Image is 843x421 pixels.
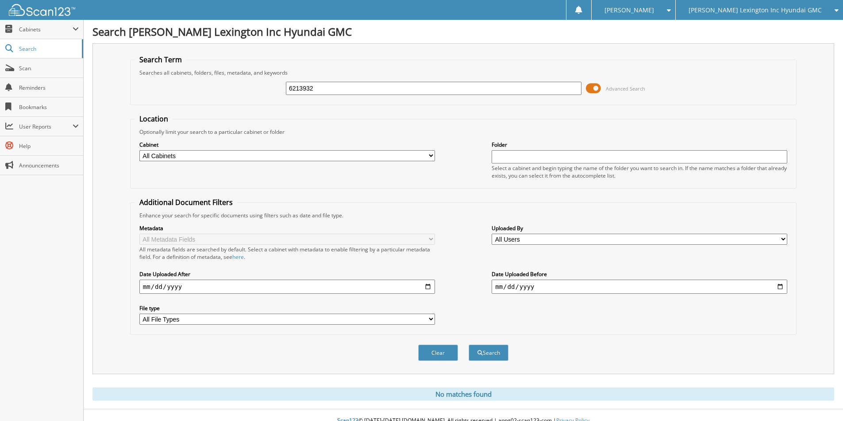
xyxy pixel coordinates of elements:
button: Clear [418,345,458,361]
legend: Location [135,114,173,124]
button: Search [469,345,508,361]
label: Uploaded By [492,224,787,232]
div: Enhance your search for specific documents using filters such as date and file type. [135,212,792,219]
label: File type [139,304,435,312]
label: Metadata [139,224,435,232]
span: Bookmarks [19,103,79,111]
span: User Reports [19,123,73,130]
div: Searches all cabinets, folders, files, metadata, and keywords [135,69,792,76]
input: start [139,280,435,294]
div: All metadata fields are searched by default. Select a cabinet with metadata to enable filtering b... [139,246,435,261]
span: [PERSON_NAME] [604,8,654,13]
label: Cabinet [139,141,435,148]
span: Cabinets [19,26,73,33]
span: Reminders [19,84,79,91]
div: No matches found [92,387,834,401]
a: here [232,253,244,261]
h1: Search [PERSON_NAME] Lexington Inc Hyundai GMC [92,24,834,39]
span: Advanced Search [606,85,645,92]
label: Folder [492,141,787,148]
span: Announcements [19,162,79,169]
span: Help [19,142,79,150]
label: Date Uploaded Before [492,270,787,278]
input: end [492,280,787,294]
span: [PERSON_NAME] Lexington Inc Hyundai GMC [689,8,822,13]
label: Date Uploaded After [139,270,435,278]
div: Select a cabinet and begin typing the name of the folder you want to search in. If the name match... [492,164,787,179]
img: scan123-logo-white.svg [9,4,75,16]
legend: Additional Document Filters [135,197,237,207]
span: Search [19,45,77,53]
legend: Search Term [135,55,186,64]
span: Scan [19,64,79,72]
div: Optionally limit your search to a particular cabinet or folder [135,128,792,136]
